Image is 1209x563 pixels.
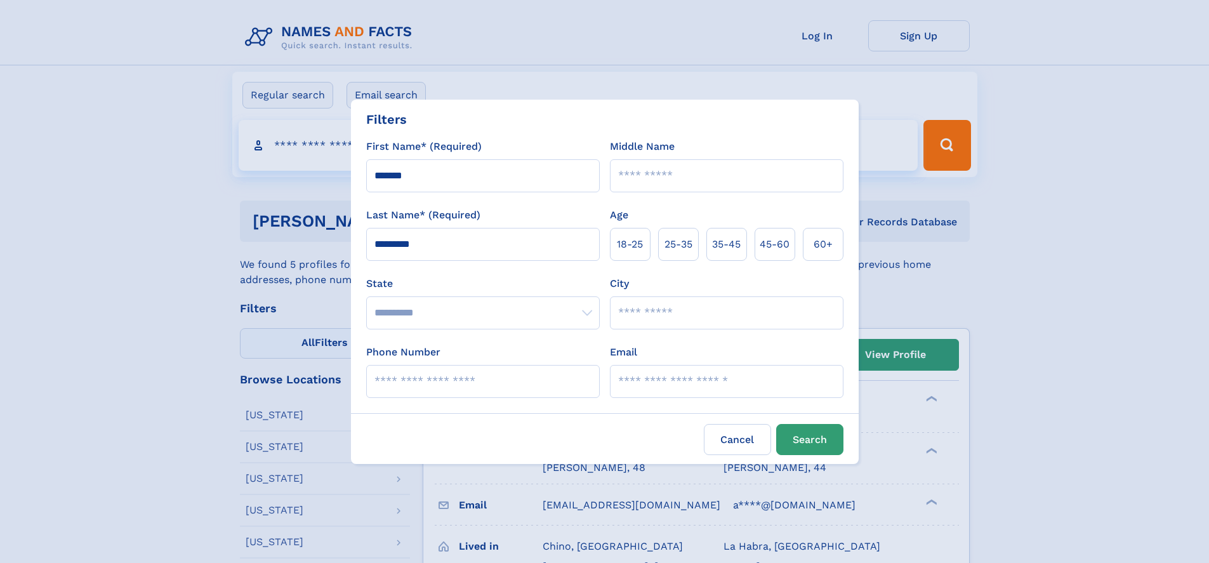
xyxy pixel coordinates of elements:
label: Email [610,345,637,360]
label: Cancel [704,424,771,455]
label: State [366,276,600,291]
span: 18‑25 [617,237,643,252]
label: Last Name* (Required) [366,208,480,223]
button: Search [776,424,843,455]
span: 25‑35 [664,237,692,252]
div: Filters [366,110,407,129]
span: 45‑60 [760,237,789,252]
span: 35‑45 [712,237,741,252]
label: Phone Number [366,345,440,360]
label: City [610,276,629,291]
label: Age [610,208,628,223]
label: Middle Name [610,139,675,154]
span: 60+ [814,237,833,252]
label: First Name* (Required) [366,139,482,154]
